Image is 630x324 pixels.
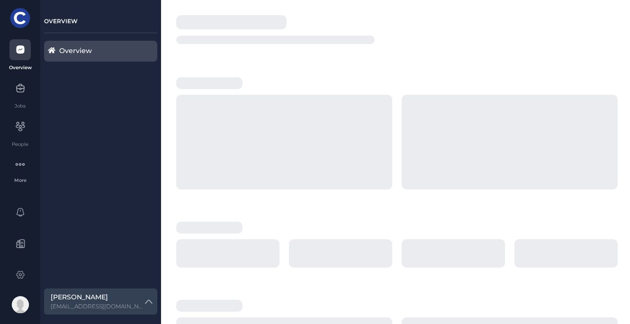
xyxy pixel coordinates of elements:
span: ‌ [176,77,243,89]
div: Overview [59,46,129,56]
span: ‌ [176,15,287,29]
span: ‌ [176,36,375,44]
span: OVERVIEW [44,18,78,25]
span: ‌ [176,95,392,189]
span: ‌ [176,300,243,312]
div: More [4,177,36,184]
div: People [12,141,28,148]
span: ‌ [402,239,505,268]
span: ‌ [402,95,618,189]
span: ‌ [176,239,279,268]
div: Jobs [15,102,26,109]
label: [PERSON_NAME] [51,292,143,302]
label: psahsi@cfoincorporated.com [51,302,143,311]
span: ‌ [514,239,618,268]
span: ‌ [176,222,243,234]
span: ‌ [289,239,392,268]
div: Overview [9,64,32,71]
